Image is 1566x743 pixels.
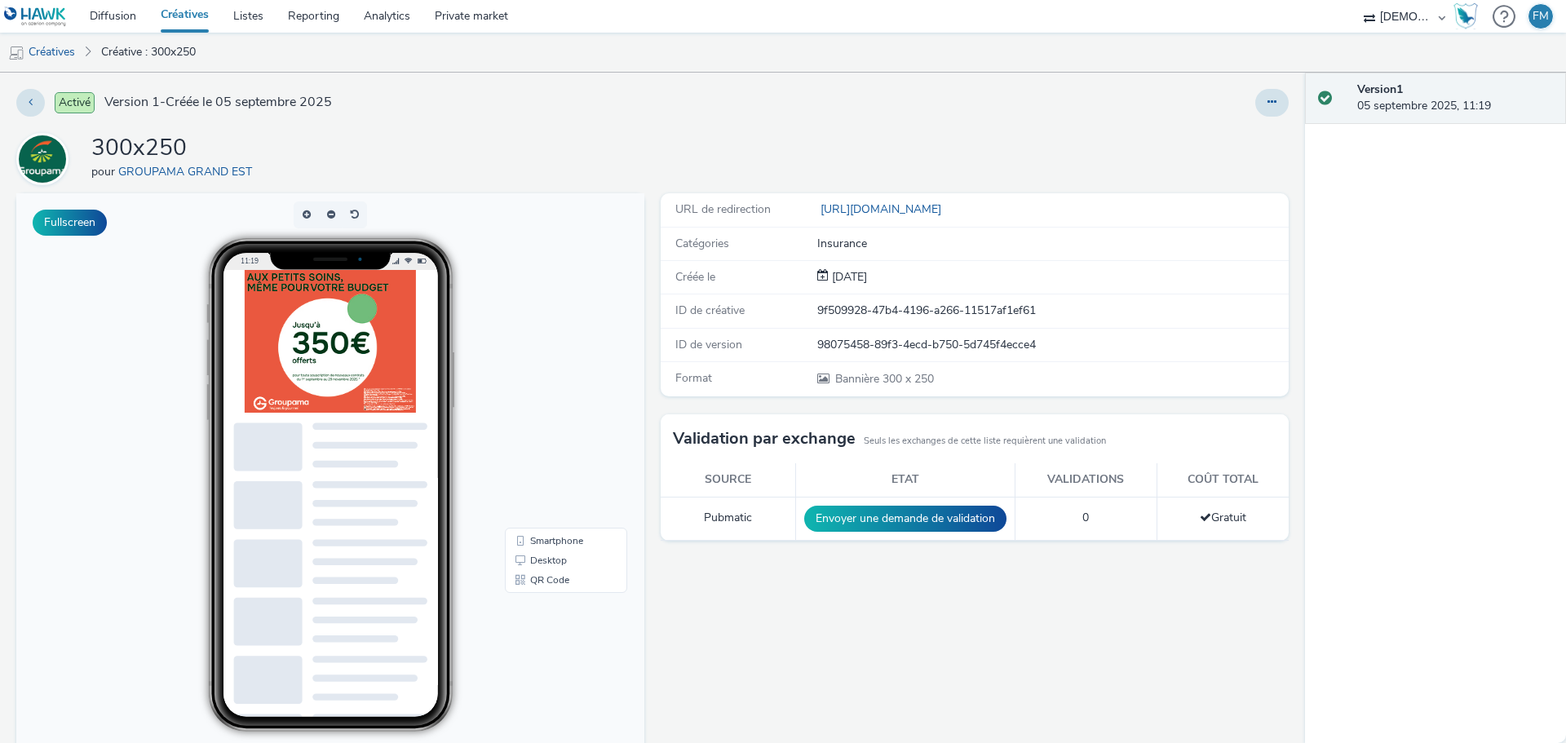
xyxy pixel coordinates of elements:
[661,463,795,497] th: Source
[835,371,883,387] span: Bannière
[817,337,1287,353] div: 98075458-89f3-4ecd-b750-5d745f4ecce4
[91,164,118,179] span: pour
[104,93,332,112] span: Version 1 - Créée le 05 septembre 2025
[864,435,1106,448] small: Seuls les exchanges de cette liste requièrent une validation
[817,303,1287,319] div: 9f509928-47b4-4196-a266-11517af1ef61
[804,506,1006,532] button: Envoyer une demande de validation
[675,236,729,251] span: Catégories
[1082,510,1089,525] span: 0
[4,7,67,27] img: undefined Logo
[675,337,742,352] span: ID de version
[91,133,259,164] h1: 300x250
[514,362,551,372] span: Desktop
[817,201,948,217] a: [URL][DOMAIN_NAME]
[817,236,1287,252] div: Insurance
[492,377,608,396] li: QR Code
[492,338,608,357] li: Smartphone
[1015,463,1157,497] th: Validations
[795,463,1015,497] th: Etat
[829,269,867,285] div: Création 05 septembre 2025, 11:19
[492,357,608,377] li: Desktop
[514,343,567,352] span: Smartphone
[834,371,934,387] span: 300 x 250
[1357,82,1553,115] div: 05 septembre 2025, 11:19
[675,269,715,285] span: Créée le
[673,427,856,451] h3: Validation par exchange
[1453,3,1484,29] a: Hawk Academy
[55,92,95,113] span: Activé
[118,164,259,179] a: GROUPAMA GRAND EST
[1200,510,1246,525] span: Gratuit
[1533,4,1549,29] div: FM
[8,45,24,61] img: mobile
[514,382,553,391] span: QR Code
[224,63,242,72] span: 11:19
[19,135,66,183] img: GROUPAMA GRAND EST
[1357,82,1403,97] strong: Version 1
[93,33,204,72] a: Créative : 300x250
[1157,463,1289,497] th: Coût total
[675,370,712,386] span: Format
[1453,3,1478,29] img: Hawk Academy
[661,497,795,540] td: Pubmatic
[33,210,107,236] button: Fullscreen
[675,201,771,217] span: URL de redirection
[16,151,75,166] a: GROUPAMA GRAND EST
[228,77,400,219] img: Advertisement preview
[675,303,745,318] span: ID de créative
[829,269,867,285] span: [DATE]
